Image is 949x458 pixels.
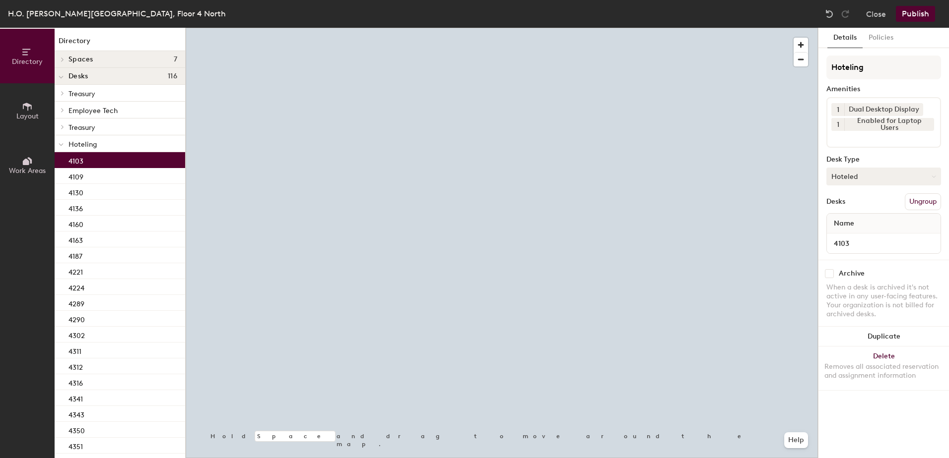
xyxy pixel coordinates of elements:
span: 116 [168,72,177,80]
div: Amenities [826,85,941,93]
button: Policies [863,28,899,48]
span: Employee Tech [68,107,118,115]
button: Hoteled [826,168,941,185]
div: Desk Type [826,156,941,164]
p: 4311 [68,344,81,356]
div: When a desk is archived it's not active in any user-facing features. Your organization is not bil... [826,283,941,319]
input: Unnamed desk [829,236,939,250]
p: 4289 [68,297,84,308]
button: Help [784,432,808,448]
p: 4350 [68,424,85,435]
button: DeleteRemoves all associated reservation and assignment information [818,346,949,390]
h1: Directory [55,36,185,51]
div: H.O. [PERSON_NAME][GEOGRAPHIC_DATA], Floor 4 North [8,7,226,20]
span: Directory [12,57,43,66]
p: 4290 [68,313,85,324]
span: Work Areas [9,167,46,175]
span: 7 [174,56,177,63]
p: 4136 [68,202,83,213]
div: Archive [839,270,865,278]
p: 4224 [68,281,84,292]
button: Close [866,6,886,22]
p: 4343 [68,408,84,419]
p: 4160 [68,218,83,229]
img: Undo [824,9,834,19]
span: Layout [16,112,39,120]
p: 4351 [68,440,83,451]
p: 4302 [68,329,85,340]
button: 1 [831,118,844,131]
span: 1 [837,119,839,130]
span: Treasury [68,123,95,132]
button: Publish [896,6,935,22]
p: 4130 [68,186,83,197]
p: 4187 [68,249,82,261]
div: Removes all associated reservation and assignment information [824,362,943,380]
p: 4312 [68,360,83,372]
span: Desks [68,72,88,80]
p: 4316 [68,376,83,388]
span: 1 [837,105,839,115]
div: Enabled for Laptop Users [844,118,934,131]
img: Redo [840,9,850,19]
div: Dual Desktop Display [844,103,923,116]
button: 1 [831,103,844,116]
p: 4109 [68,170,83,181]
span: Spaces [68,56,93,63]
button: Details [827,28,863,48]
span: Name [829,215,859,232]
p: 4341 [68,392,83,403]
p: 4103 [68,154,83,166]
button: Duplicate [818,327,949,346]
button: Ungroup [905,193,941,210]
p: 4221 [68,265,83,277]
span: Treasury [68,90,95,98]
span: Hoteling [68,140,97,149]
div: Desks [826,198,845,206]
p: 4163 [68,233,83,245]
